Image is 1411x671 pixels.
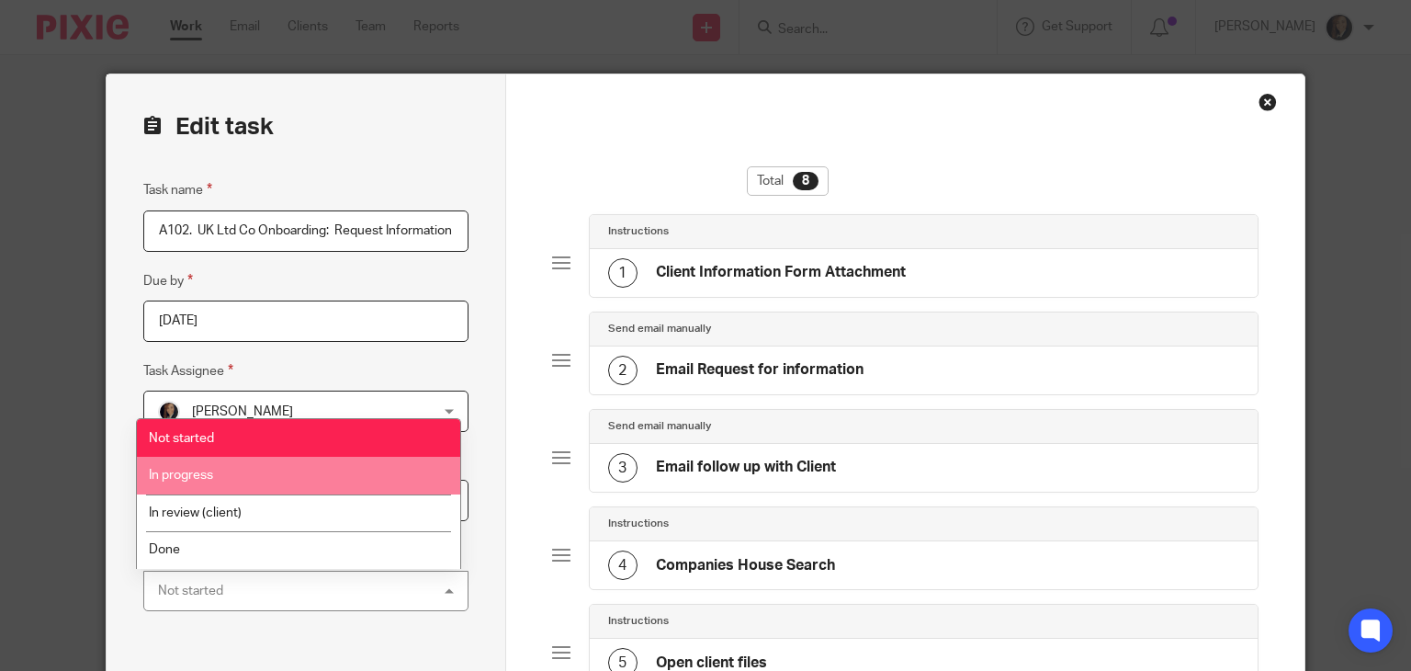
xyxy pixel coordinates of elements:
div: Total [747,166,829,196]
h4: Email Request for information [656,360,864,380]
label: Due by [143,270,193,291]
h4: Instructions [608,517,669,531]
h4: Send email manually [608,322,711,336]
div: 4 [608,551,638,580]
h4: Companies House Search [656,556,835,575]
h4: Instructions [608,224,669,239]
span: [PERSON_NAME] [192,405,293,418]
div: 2 [608,356,638,385]
h4: Email follow up with Client [656,458,836,477]
div: Not started [158,585,223,597]
h4: Instructions [608,614,669,629]
h4: Send email manually [608,419,711,434]
span: In review (client) [149,506,242,519]
input: Pick a date [143,301,468,342]
div: 8 [793,172,818,190]
div: 1 [608,258,638,288]
label: Task Assignee [143,360,233,381]
h2: Edit task [143,111,468,142]
h4: Client Information Form Attachment [656,263,906,282]
div: Close this dialog window [1259,93,1277,111]
img: Screenshot%202023-08-23%20174648.png [158,401,180,423]
span: Not started [149,432,214,445]
span: In progress [149,469,213,482]
div: 3 [608,453,638,483]
label: Task name [143,179,212,200]
span: Done [149,543,180,556]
